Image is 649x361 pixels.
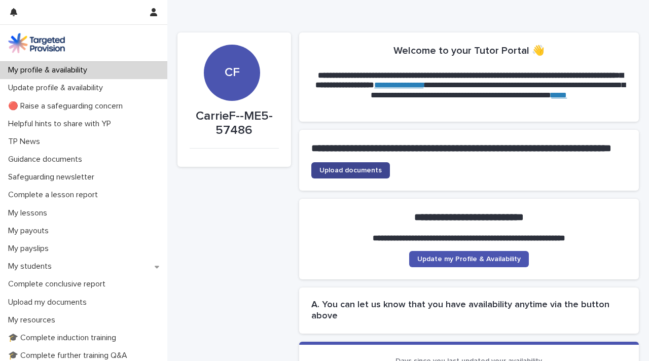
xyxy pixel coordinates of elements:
img: M5nRWzHhSzIhMunXDL62 [8,33,65,53]
p: 🎓 Complete induction training [4,333,124,343]
p: My profile & availability [4,65,95,75]
div: CF [204,9,260,80]
p: My payslips [4,244,57,254]
p: CarrieF--ME5-57486 [190,109,279,138]
p: 🎓 Complete further training Q&A [4,351,135,360]
p: Helpful hints to share with YP [4,119,119,129]
p: My resources [4,315,63,325]
span: Update my Profile & Availability [417,256,521,263]
p: TP News [4,137,48,147]
p: Guidance documents [4,155,90,164]
p: Update profile & availability [4,83,111,93]
p: 🔴 Raise a safeguarding concern [4,101,131,111]
span: Upload documents [319,167,382,174]
p: Complete a lesson report [4,190,106,200]
p: My students [4,262,60,271]
h2: Welcome to your Tutor Portal 👋 [393,45,545,57]
h2: A. You can let us know that you have availability anytime via the button above [311,300,627,321]
p: Upload my documents [4,298,95,307]
p: Safeguarding newsletter [4,172,102,182]
p: Complete conclusive report [4,279,114,289]
a: Update my Profile & Availability [409,251,529,267]
p: My lessons [4,208,55,218]
p: My payouts [4,226,57,236]
a: Upload documents [311,162,390,178]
